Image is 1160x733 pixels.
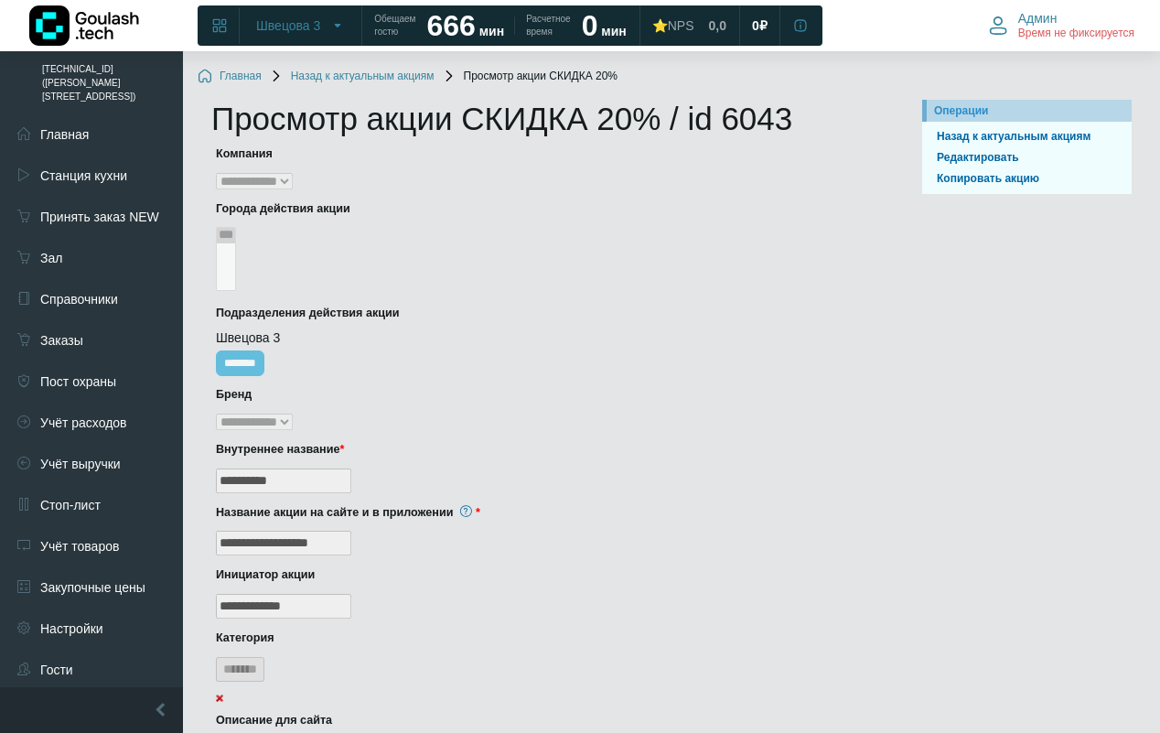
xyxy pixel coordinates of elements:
i: Название, которое гость будет видеть на сайте или в приложении, когда применит акцию к своему заказу [460,505,472,517]
span: Расчетное время [526,13,570,38]
label: Инициатор акции [216,566,881,584]
button: Швецова 3 [245,11,356,40]
strong: 0 [582,9,598,42]
a: Назад к актуальным акциям [269,70,435,84]
strong: 666 [426,9,475,42]
a: Обещаем гостю 666 мин Расчетное время 0 мин [363,9,637,42]
img: удалить [216,695,223,702]
h1: Просмотр акции СКИДКА 20% / id 6043 [211,100,895,138]
label: Название акции на сайте и в приложении [216,504,881,522]
span: мин [479,24,504,38]
span: Швецова 3 [256,17,320,34]
a: Редактировать [929,149,1124,167]
span: Швецова 3 [216,330,280,345]
label: Категория [216,630,881,647]
div: ⭐ [652,17,694,34]
span: Обещаем гостю [374,13,415,38]
div: Операции [934,102,1124,119]
a: Главная [198,70,262,84]
span: ₽ [759,17,768,34]
a: ⭐NPS 0,0 [641,9,737,42]
label: Описание для сайта [216,712,881,729]
span: мин [601,24,626,38]
span: NPS [668,18,694,33]
a: 0 ₽ [741,9,779,42]
span: Просмотр акции СКИДКА 20% [442,70,618,84]
span: Админ [1018,10,1058,27]
label: Подразделения действия акции [216,305,881,322]
label: Компания [216,146,881,163]
label: Города действия акции [216,200,881,218]
span: 0 [752,17,759,34]
span: Время не фиксируется [1018,27,1134,41]
a: Назад к актуальным акциям [929,128,1124,146]
img: Логотип компании Goulash.tech [29,5,139,46]
a: Копировать акцию [929,170,1124,188]
label: Бренд [216,386,881,404]
span: 0,0 [709,17,726,34]
button: Админ Время не фиксируется [978,6,1145,45]
label: Внутреннее название [216,441,881,458]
